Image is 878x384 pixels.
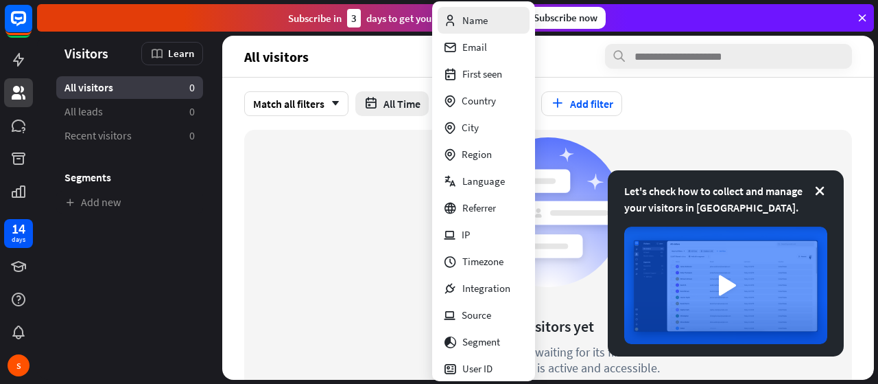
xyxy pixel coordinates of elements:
div: 14 [12,223,25,235]
div: Language [443,168,505,194]
div: Subscribe now [525,7,606,29]
button: All Time [355,91,429,116]
div: First seen [443,60,502,87]
div: Let's check how to collect and manage your visitors in [GEOGRAPHIC_DATA]. [624,183,827,216]
div: No visitors yet [503,317,594,336]
a: All leads 0 [56,100,203,123]
div: Source [443,302,491,328]
span: All visitors [64,80,113,95]
div: Segment [443,328,500,355]
a: Recent visitors 0 [56,124,203,147]
span: All leads [64,104,103,119]
span: Recent visitors [64,128,132,143]
div: Region [443,141,492,168]
h3: Segments [56,170,203,184]
div: Referrer [443,194,496,221]
div: Country [443,87,496,114]
a: Add new [56,191,203,214]
div: User ID [443,355,493,382]
aside: 0 [189,104,195,119]
i: segment [443,336,457,348]
div: Integration [443,275,510,302]
div: City [443,114,479,141]
aside: 0 [189,80,195,95]
button: Open LiveChat chat widget [11,5,52,47]
div: days [12,235,25,245]
span: All visitors [244,49,309,65]
a: 14 days [4,219,33,248]
div: Timezone [443,248,503,275]
div: Name [443,7,488,34]
span: Visitors [64,45,108,61]
div: Your chatbot is still waiting for its first visitor. Please verify that it is active and accessible. [407,344,689,376]
button: Add filter [541,91,622,116]
aside: 0 [189,128,195,143]
img: image [624,227,827,344]
div: Email [443,34,487,60]
div: IP [443,221,470,248]
div: Match all filters [244,91,348,116]
div: Subscribe in days to get your first month for $1 [288,9,514,27]
i: arrow_down [324,100,340,108]
div: S [8,354,29,376]
div: 3 [347,9,361,27]
span: Learn [168,47,194,60]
